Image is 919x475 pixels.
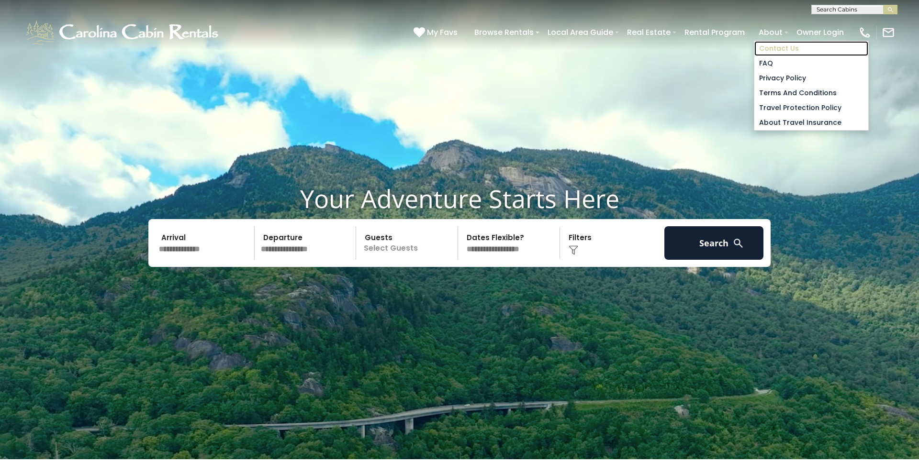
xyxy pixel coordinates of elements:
[569,245,578,255] img: filter--v1.png
[754,115,868,130] a: About Travel Insurance
[470,24,538,41] a: Browse Rentals
[414,26,460,39] a: My Favs
[732,237,744,249] img: search-regular-white.png
[7,184,912,213] h1: Your Adventure Starts Here
[359,226,458,260] p: Select Guests
[754,24,787,41] a: About
[427,26,458,38] span: My Favs
[664,226,763,260] button: Search
[622,24,675,41] a: Real Estate
[858,26,872,39] img: phone-regular-white.png
[24,18,223,47] img: White-1-1-2.png
[754,100,868,115] a: Travel Protection Policy
[754,41,868,56] a: Contact Us
[680,24,750,41] a: Rental Program
[754,71,868,86] a: Privacy Policy
[792,24,849,41] a: Owner Login
[882,26,895,39] img: mail-regular-white.png
[754,86,868,100] a: Terms and Conditions
[754,56,868,71] a: FAQ
[543,24,618,41] a: Local Area Guide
